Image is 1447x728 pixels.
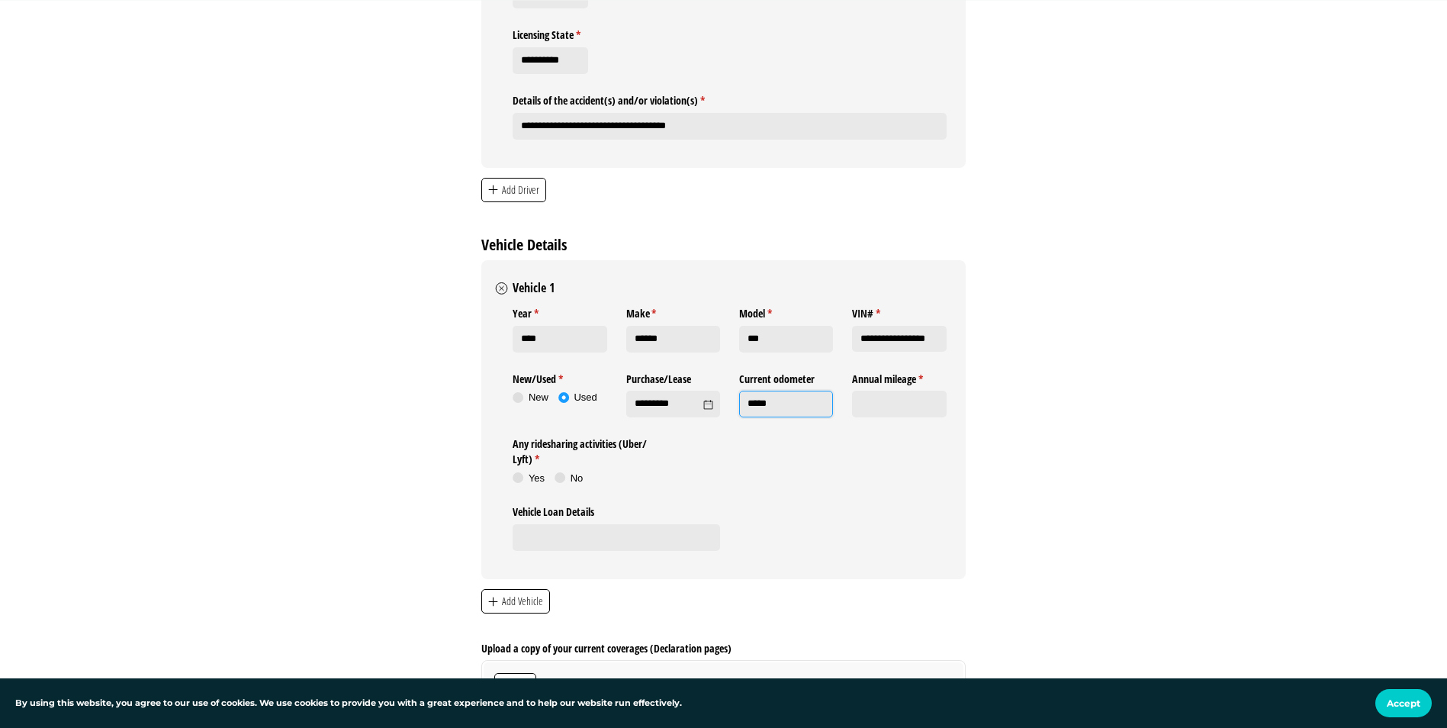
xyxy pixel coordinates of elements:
button: Add Driver [481,178,546,202]
label: Purchase/​Lease [626,366,720,386]
label: Vehicle Loan Details [513,500,720,520]
button: Accept [1375,689,1432,717]
span: New [529,391,548,403]
legend: Any ridesharing activities (Uber/​Lyft) [513,432,664,467]
span: No [571,472,584,484]
label: Upload a copy of your current coverages (Declaration pages) [481,636,965,656]
label: Model [739,301,833,321]
label: Details of the accident(s) and/​or violation(s) [513,89,946,108]
label: Current odometer [739,366,833,386]
span: Used [574,391,596,403]
label: VIN# [852,301,946,321]
span: Add Vehicle [501,593,544,610]
label: Make [626,301,720,321]
h3: Vehicle 1 [513,279,555,296]
button: Add Vehicle [481,589,550,614]
h2: Vehicle Details [481,234,965,256]
label: Annual mileage [852,366,946,386]
span: Add Driver [501,182,540,198]
label: Licensing State [513,23,588,43]
button: Upload [494,673,536,697]
span: Accept [1387,697,1420,709]
label: Year [513,301,606,321]
span: Yes [529,472,545,484]
button: Remove Vehicle 1 [494,280,510,297]
legend: New/​Used [513,366,606,386]
span: Upload [502,677,529,694]
p: By using this website, you agree to our use of cookies. We use cookies to provide you with a grea... [15,697,682,710]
